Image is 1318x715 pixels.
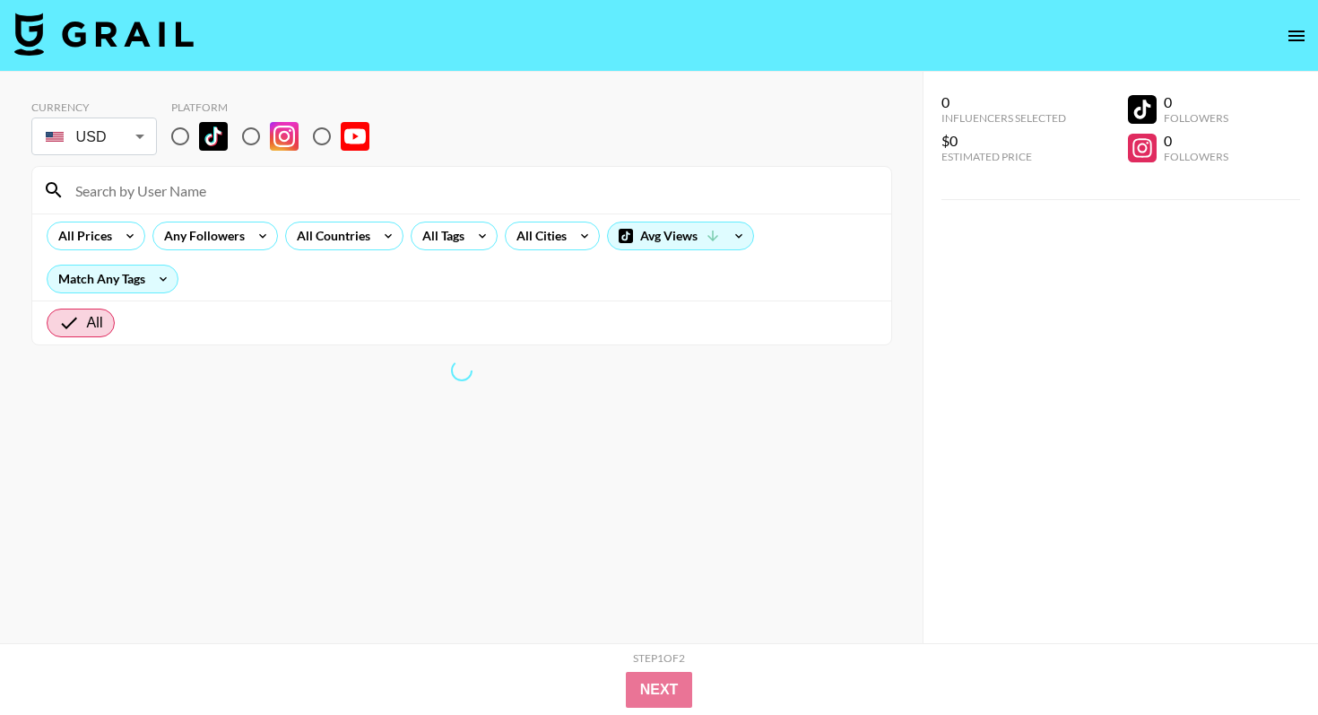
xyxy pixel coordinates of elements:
div: All Cities [506,222,570,249]
div: Currency [31,100,157,114]
div: 0 [941,93,1066,111]
div: Estimated Price [941,150,1066,163]
div: Avg Views [608,222,753,249]
img: YouTube [341,122,369,151]
div: $0 [941,132,1066,150]
div: Platform [171,100,384,114]
img: TikTok [199,122,228,151]
div: Followers [1164,111,1228,125]
div: All Prices [48,222,116,249]
div: USD [35,121,153,153]
div: 0 [1164,132,1228,150]
div: All Tags [412,222,468,249]
img: Instagram [270,122,299,151]
img: Grail Talent [14,13,194,56]
div: 0 [1164,93,1228,111]
span: Refreshing lists, bookers, clients, countries, tags, cities, talent, talent... [449,358,473,382]
div: Followers [1164,150,1228,163]
button: open drawer [1279,18,1314,54]
input: Search by User Name [65,176,880,205]
div: Influencers Selected [941,111,1066,125]
div: All Countries [286,222,374,249]
button: Next [626,672,693,708]
div: Match Any Tags [48,266,178,292]
div: Step 1 of 2 [633,651,685,665]
div: Any Followers [153,222,248,249]
span: All [87,312,103,334]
